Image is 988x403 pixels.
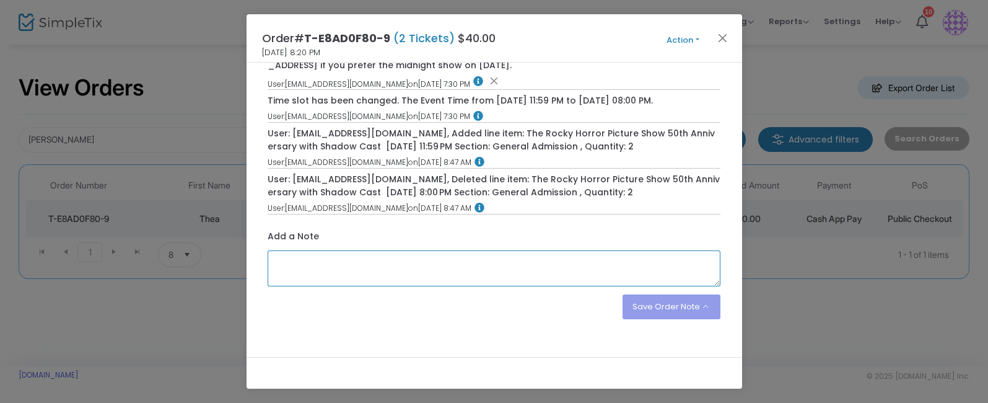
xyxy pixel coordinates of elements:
div: Time slot has been changed. The Event Time from [DATE] 11:59 PM to [DATE] 08:00 PM. [268,94,653,107]
span: on [408,78,418,89]
span: on [408,111,418,122]
button: Close [714,30,730,46]
div: [EMAIL_ADDRESS][DOMAIN_NAME] [DATE] 8:47 AM [268,203,720,214]
div: User: [EMAIL_ADDRESS][DOMAIN_NAME], Deleted line item: The Rocky Horror Picture Show 50th Anniver... [268,173,720,199]
span: (2 Tickets) [390,30,458,46]
span: User: [268,203,285,213]
button: Action [646,33,720,47]
span: on [408,157,418,167]
span: [DATE] 8:20 PM [262,46,320,59]
span: User: [268,111,285,122]
div: [EMAIL_ADDRESS][DOMAIN_NAME] [DATE] 7:30 PM [268,111,720,122]
span: T-E8AD0F80-9 [304,30,390,46]
span: User: [268,157,285,167]
label: Add a Note [268,230,319,246]
h4: Order# $40.00 [262,30,496,46]
div: [EMAIL_ADDRESS][DOMAIN_NAME] [DATE] 8:47 AM [268,157,720,168]
div: [EMAIL_ADDRESS][DOMAIN_NAME] [DATE] 7:30 PM [268,76,720,90]
span: User: [268,78,285,89]
span: on [408,203,418,213]
div: User: [EMAIL_ADDRESS][DOMAIN_NAME], Added line item: The Rocky Horror Picture Show 50th Anniversa... [268,127,720,153]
